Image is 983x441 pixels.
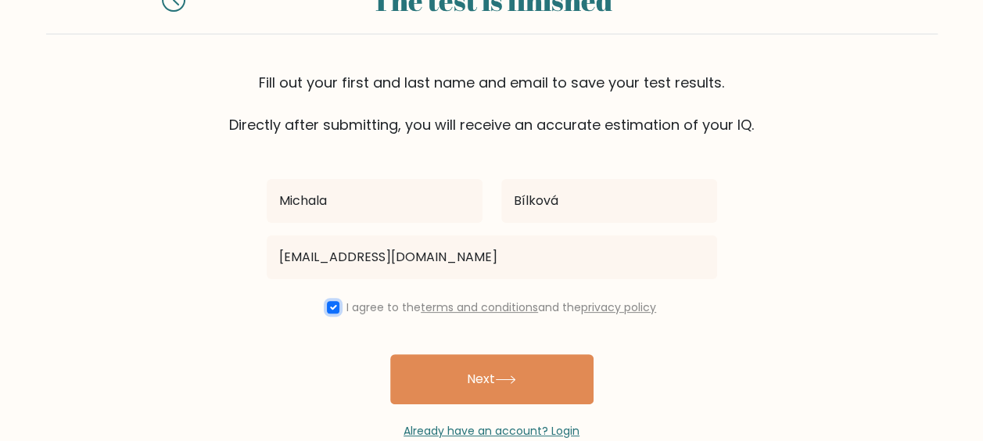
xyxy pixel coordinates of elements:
label: I agree to the and the [346,299,656,315]
input: First name [267,179,483,223]
input: Email [267,235,717,279]
a: Already have an account? Login [404,423,579,439]
a: terms and conditions [421,299,538,315]
button: Next [390,354,594,404]
input: Last name [501,179,717,223]
a: privacy policy [581,299,656,315]
div: Fill out your first and last name and email to save your test results. Directly after submitting,... [46,72,938,135]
